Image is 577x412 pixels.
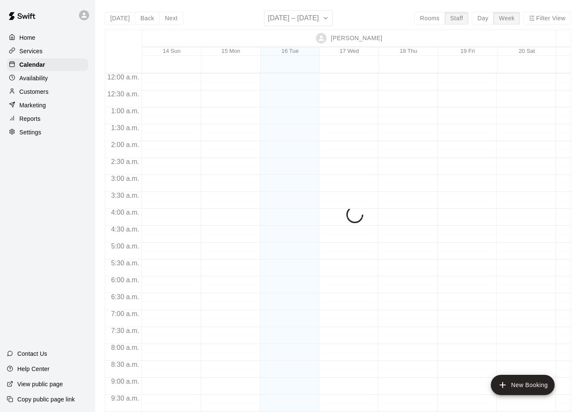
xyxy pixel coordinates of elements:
a: Services [7,45,88,57]
p: View public page [17,380,63,388]
span: 12:00 a.m. [105,74,142,81]
a: Marketing [7,99,88,112]
span: 1:30 a.m. [109,124,142,131]
button: add [491,375,555,395]
span: 9:00 a.m. [109,378,142,385]
button: 19 Fri [460,48,475,54]
span: 4:00 a.m. [109,209,142,216]
a: Reports [7,112,88,125]
span: 7:00 a.m. [109,310,142,317]
a: Calendar [7,58,88,71]
button: 15 Mon [221,48,240,54]
span: 3:00 a.m. [109,175,142,182]
span: 4:30 a.m. [109,226,142,233]
p: Settings [19,128,41,136]
span: 12:30 a.m. [105,90,142,98]
p: Calendar [19,60,45,69]
span: 9:30 a.m. [109,395,142,402]
button: 16 Tue [281,48,299,54]
span: 2:30 a.m. [109,158,142,165]
span: 5:30 a.m. [109,259,142,267]
span: 6:30 a.m. [109,293,142,300]
button: 20 Sat [519,48,535,54]
span: 3:30 a.m. [109,192,142,199]
p: [PERSON_NAME] [331,34,382,43]
span: 6:00 a.m. [109,276,142,284]
span: 1:00 a.m. [109,107,142,115]
button: 18 Thu [400,48,417,54]
p: Services [19,47,43,55]
p: Home [19,33,35,42]
button: 14 Sun [163,48,180,54]
p: Reports [19,115,41,123]
p: Marketing [19,101,46,109]
a: Customers [7,85,88,98]
span: 8:00 a.m. [109,344,142,351]
span: 7:30 a.m. [109,327,142,334]
p: Availability [19,74,48,82]
button: 17 Wed [340,48,359,54]
a: Home [7,31,88,44]
p: Customers [19,87,49,96]
p: Help Center [17,365,49,373]
p: Copy public page link [17,395,75,404]
span: 8:30 a.m. [109,361,142,368]
span: 5:00 a.m. [109,243,142,250]
p: Contact Us [17,349,47,358]
a: Availability [7,72,88,85]
span: 2:00 a.m. [109,141,142,148]
a: Settings [7,126,88,139]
